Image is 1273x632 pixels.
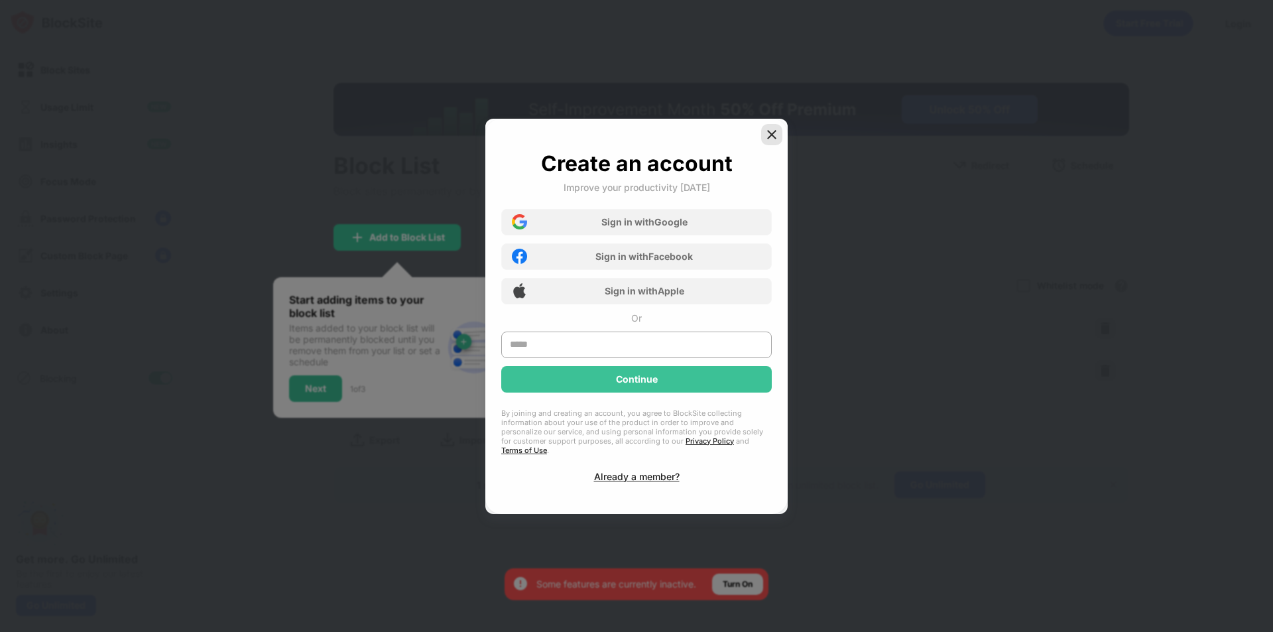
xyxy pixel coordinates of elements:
div: By joining and creating an account, you agree to BlockSite collecting information about your use ... [501,409,772,455]
img: google-icon.png [512,214,527,229]
div: Sign in with Facebook [595,251,693,262]
div: Or [631,312,642,324]
img: facebook-icon.png [512,249,527,264]
img: apple-icon.png [512,283,527,298]
a: Terms of Use [501,446,547,455]
a: Privacy Policy [686,436,734,446]
div: Sign in with Google [601,216,688,227]
div: Create an account [541,151,733,176]
div: Continue [616,374,658,385]
div: Already a member? [594,471,680,482]
div: Improve your productivity [DATE] [564,182,710,193]
div: Sign in with Apple [605,285,684,296]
